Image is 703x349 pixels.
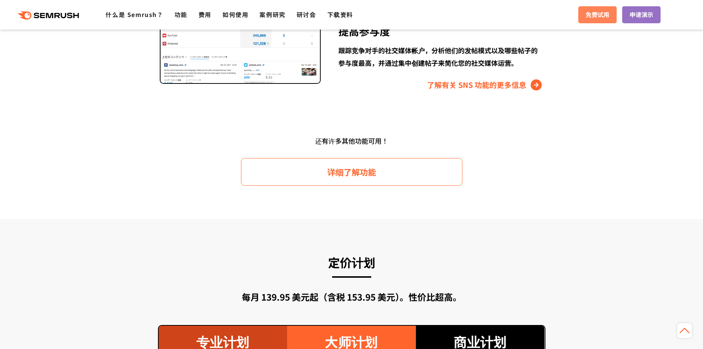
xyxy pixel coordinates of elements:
font: 跟踪竞争对手的社交媒体帐户，分析他们的发帖模式以及哪些帖子的参与度最高，并通过集中创建帖子来简化您的社交媒体运营。 [338,45,538,68]
font: 免费试用 [586,10,609,19]
a: 费用 [199,10,211,19]
font: 还有许多其他功能可用！ [315,136,388,146]
font: 提高参与度 [338,24,390,38]
a: 研讨会 [297,10,316,19]
font: 申请演示 [630,10,653,19]
a: 下载资料 [327,10,353,19]
a: 什么是 Semrush？ [106,10,163,19]
a: 了解有关 SNS 功能的更多信息 [427,79,544,91]
a: 案例研究 [259,10,285,19]
font: 定价计划 [328,254,375,271]
a: 如何使用 [223,10,248,19]
a: 申请演示 [622,6,661,23]
font: 了解有关 SNS 功能的更多信息 [427,79,526,90]
font: 详细了解功能 [327,166,376,178]
a: 免费试用 [578,6,617,23]
font: 每月 139.95 美元起（含税 153.95 美元）。性价比超高。 [242,290,462,303]
a: 功能 [175,10,187,19]
a: 详细了解功能 [241,158,462,186]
